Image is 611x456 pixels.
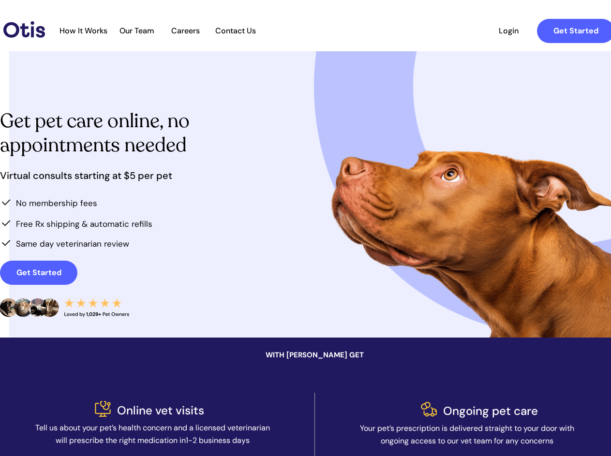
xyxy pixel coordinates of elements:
a: Careers [162,26,209,36]
a: How It Works [55,26,112,36]
span: How It Works [55,26,112,35]
span: No membership fees [16,198,97,208]
span: Contact Us [210,26,261,35]
span: Our Team [113,26,161,35]
span: WITH [PERSON_NAME] GET [266,350,364,360]
span: Free Rx shipping & automatic refills [16,219,152,229]
strong: Get Started [553,26,598,36]
strong: Get Started [16,267,61,278]
span: Online vet visits [117,403,204,418]
span: Your pet’s prescription is delivered straight to your door with ongoing access to our vet team fo... [360,423,574,446]
a: Our Team [113,26,161,36]
span: Careers [162,26,209,35]
a: Contact Us [210,26,261,36]
a: Login [486,19,531,43]
span: Ongoing pet care [443,403,538,418]
span: Tell us about your pet’s health concern and a licensed veterinarian will prescribe the right medi... [35,423,270,445]
span: 1-2 business days [186,435,250,445]
span: Login [486,26,531,35]
span: Same day veterinarian review [16,238,129,249]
